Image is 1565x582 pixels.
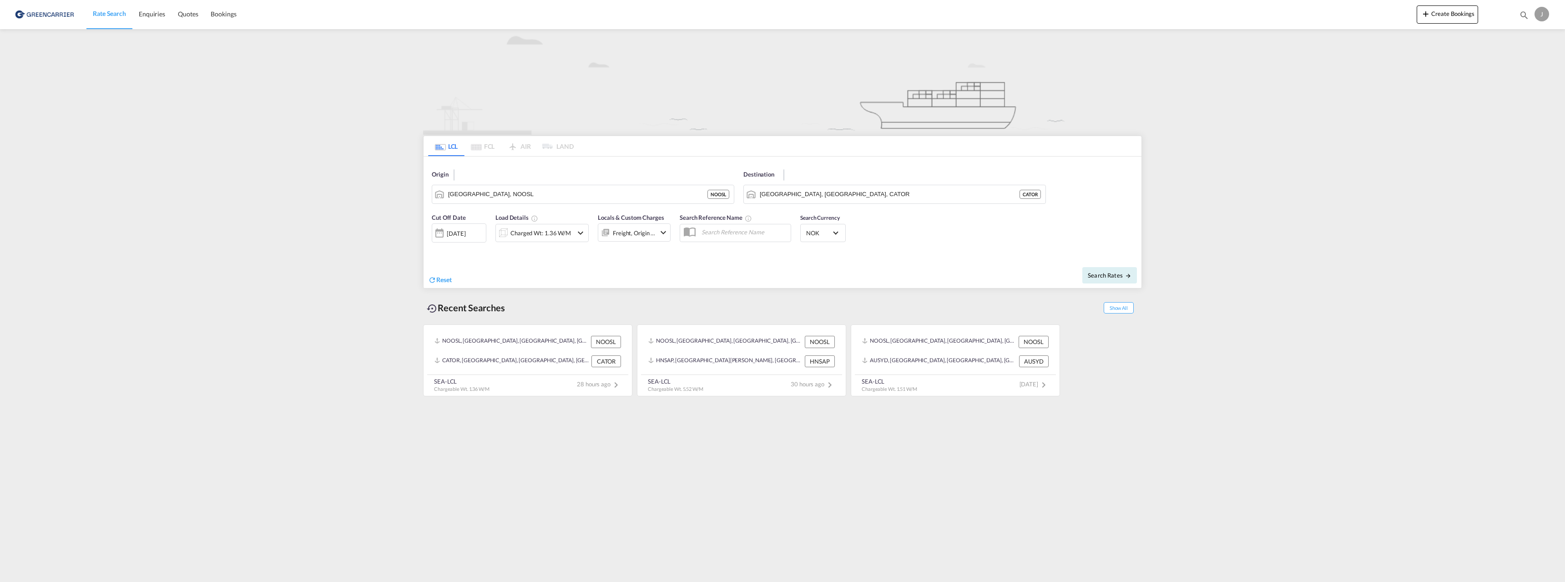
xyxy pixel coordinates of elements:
div: icon-magnify [1519,10,1529,24]
div: [DATE] [447,229,465,238]
div: NOOSL [805,336,835,348]
div: [DATE] [432,223,486,243]
div: NOOSL, Oslo, Norway, Northern Europe, Europe [434,336,589,348]
div: CATOR, Toronto, ON, Canada, North America, Americas [434,355,589,367]
div: icon-refreshReset [428,275,452,285]
div: SEA-LCL [862,377,917,385]
md-icon: icon-chevron-right [611,380,621,390]
md-icon: icon-refresh [428,276,436,284]
span: Cut Off Date [432,214,466,221]
md-input-container: Oslo, NOOSL [432,185,734,203]
md-tab-item: LCL [428,136,464,156]
div: AUSYD, Sydney, Australia, Oceania, Oceania [862,355,1017,367]
md-select: Select Currency: kr NOKNorway Krone [805,226,841,239]
span: Origin [432,170,448,179]
div: NOOSL [1019,336,1049,348]
span: Show All [1104,302,1134,314]
span: 30 hours ago [791,380,835,388]
div: HNSAP, San Pedro Sula, Honduras, Mexico & Central America, Americas [648,355,803,367]
div: HNSAP [805,355,835,367]
div: SEA-LCL [648,377,703,385]
recent-search-card: NOOSL, [GEOGRAPHIC_DATA], [GEOGRAPHIC_DATA], [GEOGRAPHIC_DATA], [GEOGRAPHIC_DATA] NOOSLCATOR, [GE... [423,324,632,396]
div: CATOR [1020,190,1041,199]
md-input-container: Toronto, ON, CATOR [744,185,1045,203]
md-datepicker: Select [432,242,439,254]
span: Bookings [211,10,236,18]
img: new-LCL.png [423,29,1142,135]
md-icon: Your search will be saved by the below given name [745,215,752,222]
md-icon: icon-arrow-right [1125,273,1131,279]
span: Quotes [178,10,198,18]
div: NOOSL [591,336,621,348]
button: Search Ratesicon-arrow-right [1082,267,1137,283]
span: Load Details [495,214,538,221]
input: Search by Port [448,187,707,201]
recent-search-card: NOOSL, [GEOGRAPHIC_DATA], [GEOGRAPHIC_DATA], [GEOGRAPHIC_DATA], [GEOGRAPHIC_DATA] NOOSLAUSYD, [GE... [851,324,1060,396]
button: icon-plus 400-fgCreate Bookings [1417,5,1478,24]
span: 28 hours ago [577,380,621,388]
span: Chargeable Wt. 5.52 W/M [648,386,703,392]
md-icon: icon-chevron-right [1038,380,1049,390]
md-icon: icon-chevron-down [575,228,586,238]
img: e39c37208afe11efa9cb1d7a6ea7d6f5.png [14,4,75,25]
md-icon: icon-chevron-right [824,380,835,390]
span: Search Currency [800,214,840,221]
md-pagination-wrapper: Use the left and right arrow keys to navigate between tabs [428,136,574,156]
span: Search Rates [1088,272,1131,279]
input: Search by Port [760,187,1020,201]
span: Search Reference Name [680,214,752,221]
md-icon: icon-magnify [1519,10,1529,20]
span: NOK [806,229,832,237]
div: Charged Wt: 1.36 W/M [510,227,571,239]
div: AUSYD [1019,355,1049,367]
div: SEA-LCL [434,377,490,385]
div: NOOSL, Oslo, Norway, Northern Europe, Europe [862,336,1016,348]
div: CATOR [591,355,621,367]
div: Charged Wt: 1.36 W/Micon-chevron-down [495,224,589,242]
div: NOOSL, Oslo, Norway, Northern Europe, Europe [648,336,803,348]
md-icon: icon-backup-restore [427,303,438,314]
span: [DATE] [1020,380,1049,388]
div: Freight Origin Destinationicon-chevron-down [598,223,671,242]
div: J [1535,7,1549,21]
div: Freight Origin Destination [613,227,656,239]
span: Destination [743,170,774,179]
md-icon: icon-plus 400-fg [1420,8,1431,19]
span: Locals & Custom Charges [598,214,664,221]
md-icon: Chargeable Weight [531,215,538,222]
input: Search Reference Name [697,225,791,239]
span: Reset [436,276,452,283]
span: Enquiries [139,10,165,18]
span: Chargeable Wt. 1.36 W/M [434,386,490,392]
span: Rate Search [93,10,126,17]
recent-search-card: NOOSL, [GEOGRAPHIC_DATA], [GEOGRAPHIC_DATA], [GEOGRAPHIC_DATA], [GEOGRAPHIC_DATA] NOOSLHNSAP, [GE... [637,324,846,396]
div: Recent Searches [423,298,509,318]
md-icon: icon-chevron-down [658,227,669,238]
div: NOOSL [707,190,729,199]
span: Chargeable Wt. 1.51 W/M [862,386,917,392]
div: Origin Oslo, NOOSLDestination Toronto, ON, CATORCut Off Date [DATE]SelectLoad DetailsChargeable W... [424,157,1141,288]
